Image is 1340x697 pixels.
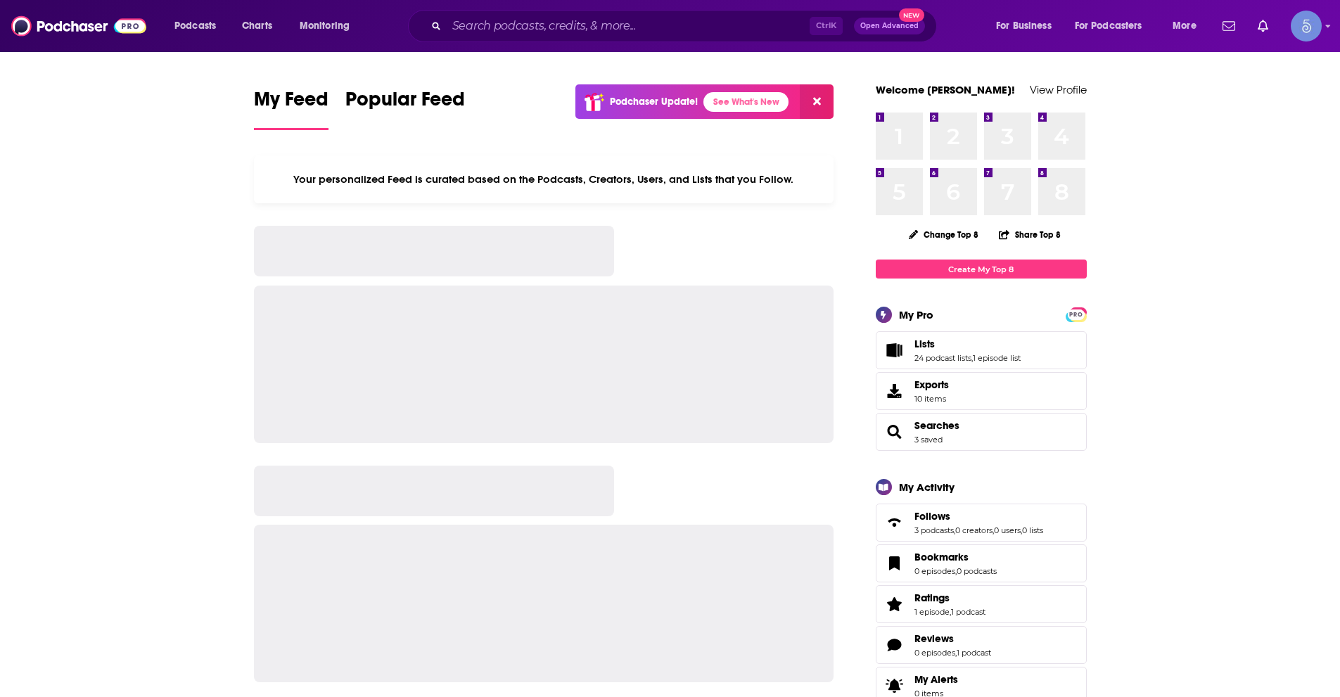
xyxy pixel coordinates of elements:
a: 1 episode list [973,353,1021,363]
span: , [955,566,957,576]
span: Searches [876,413,1087,451]
div: Your personalized Feed is curated based on the Podcasts, Creators, Users, and Lists that you Follow. [254,155,834,203]
button: open menu [1066,15,1163,37]
span: 10 items [914,394,949,404]
a: Popular Feed [345,87,465,130]
a: Show notifications dropdown [1252,14,1274,38]
span: Open Advanced [860,23,919,30]
p: Podchaser Update! [610,96,698,108]
a: 0 podcasts [957,566,997,576]
span: Ratings [876,585,1087,623]
span: , [954,525,955,535]
div: Search podcasts, credits, & more... [421,10,950,42]
span: New [899,8,924,22]
span: Lists [914,338,935,350]
a: Show notifications dropdown [1217,14,1241,38]
a: Welcome [PERSON_NAME]! [876,83,1015,96]
img: User Profile [1291,11,1322,41]
span: Reviews [914,632,954,645]
a: 0 episodes [914,566,955,576]
a: Ratings [881,594,909,614]
span: My Alerts [881,676,909,696]
span: Ctrl K [810,17,843,35]
span: Follows [876,504,1087,542]
button: open menu [290,15,368,37]
button: Show profile menu [1291,11,1322,41]
a: My Feed [254,87,328,130]
a: 24 podcast lists [914,353,971,363]
span: For Podcasters [1075,16,1142,36]
a: 1 podcast [951,607,985,617]
span: Charts [242,16,272,36]
span: PRO [1068,309,1085,320]
img: Podchaser - Follow, Share and Rate Podcasts [11,13,146,39]
a: 1 episode [914,607,950,617]
a: Charts [233,15,281,37]
a: Reviews [881,635,909,655]
span: Bookmarks [914,551,969,563]
a: Exports [876,372,1087,410]
span: Monitoring [300,16,350,36]
span: Exports [881,381,909,401]
input: Search podcasts, credits, & more... [447,15,810,37]
button: Open AdvancedNew [854,18,925,34]
span: Bookmarks [876,544,1087,582]
span: , [993,525,994,535]
span: My Alerts [914,673,958,686]
a: Searches [881,422,909,442]
span: Logged in as Spiral5-G1 [1291,11,1322,41]
span: More [1173,16,1197,36]
a: Follows [914,510,1043,523]
button: open menu [986,15,1069,37]
a: 0 users [994,525,1021,535]
span: Reviews [876,626,1087,664]
button: Change Top 8 [900,226,988,243]
button: open menu [1163,15,1214,37]
span: For Business [996,16,1052,36]
a: Lists [881,340,909,360]
button: open menu [165,15,234,37]
a: Ratings [914,592,985,604]
a: Create My Top 8 [876,260,1087,279]
span: , [971,353,973,363]
span: Lists [876,331,1087,369]
span: , [950,607,951,617]
button: Share Top 8 [998,221,1061,248]
span: Exports [914,378,949,391]
a: 1 podcast [957,648,991,658]
a: Searches [914,419,959,432]
a: Reviews [914,632,991,645]
a: Follows [881,513,909,532]
span: Follows [914,510,950,523]
span: , [1021,525,1022,535]
a: Lists [914,338,1021,350]
a: 0 creators [955,525,993,535]
span: Popular Feed [345,87,465,120]
a: 3 saved [914,435,943,445]
a: PRO [1068,309,1085,319]
span: Podcasts [174,16,216,36]
a: See What's New [703,92,789,112]
a: 3 podcasts [914,525,954,535]
a: 0 episodes [914,648,955,658]
a: View Profile [1030,83,1087,96]
span: My Feed [254,87,328,120]
div: My Activity [899,480,955,494]
a: 0 lists [1022,525,1043,535]
a: Bookmarks [914,551,997,563]
a: Bookmarks [881,554,909,573]
span: , [955,648,957,658]
div: My Pro [899,308,933,321]
span: Ratings [914,592,950,604]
